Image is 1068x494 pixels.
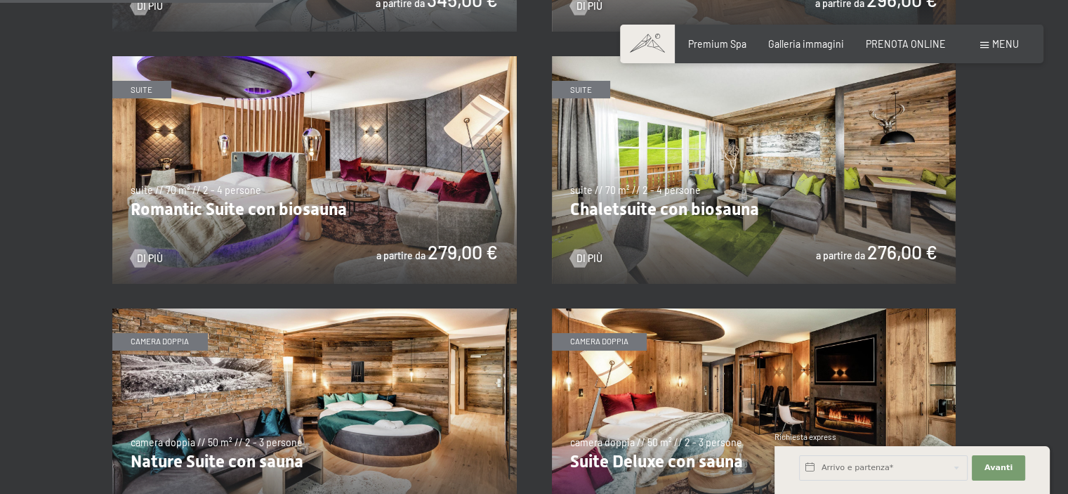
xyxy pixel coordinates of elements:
a: Suite Deluxe con sauna [552,308,956,316]
span: Menu [992,38,1019,50]
img: Chaletsuite con biosauna [552,56,956,284]
a: Galleria immagini [768,38,844,50]
a: Nature Suite con sauna [112,308,517,316]
a: Chaletsuite con biosauna [552,56,956,64]
button: Avanti [972,455,1025,481]
span: Di più [137,252,163,266]
span: Di più [576,252,602,266]
img: Romantic Suite con biosauna [112,56,517,284]
span: Avanti [984,462,1013,474]
span: Richiesta express [774,432,836,441]
a: Di più [131,252,163,266]
a: Premium Spa [688,38,746,50]
a: PRENOTA ONLINE [866,38,946,50]
a: Romantic Suite con biosauna [112,56,517,64]
a: Di più [570,252,602,266]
